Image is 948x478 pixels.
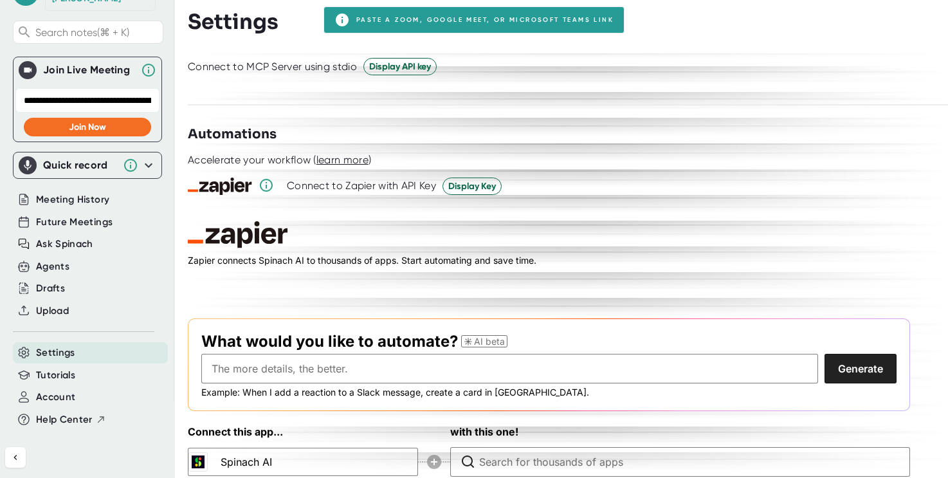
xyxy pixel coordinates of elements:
[36,281,65,296] button: Drafts
[43,64,134,77] div: Join Live Meeting
[43,159,116,172] div: Quick record
[442,178,502,195] button: Display Key
[5,447,26,468] button: Collapse sidebar
[36,192,109,207] button: Meeting History
[188,154,371,167] div: Accelerate your workflow ( )
[36,237,93,252] button: Ask Spinach
[316,154,369,166] span: learn more
[188,125,277,144] h3: Automations
[36,412,93,427] span: Help Center
[19,152,156,178] div: Quick record
[21,64,34,77] img: Join Live Meeting
[188,60,357,73] div: Connect to MCP Server using stdio
[36,412,106,427] button: Help Center
[36,368,75,383] button: Tutorials
[363,58,437,75] button: Display API key
[448,179,496,193] span: Display Key
[35,26,160,39] span: Search notes (⌘ + K)
[188,10,278,34] h3: Settings
[69,122,106,133] span: Join Now
[19,57,156,83] div: Join Live MeetingJoin Live Meeting
[36,215,113,230] button: Future Meetings
[369,60,431,73] span: Display API key
[36,345,75,360] button: Settings
[24,118,151,136] button: Join Now
[36,304,69,318] button: Upload
[36,390,75,405] button: Account
[36,259,69,274] button: Agents
[287,179,436,192] div: Connect to Zapier with API Key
